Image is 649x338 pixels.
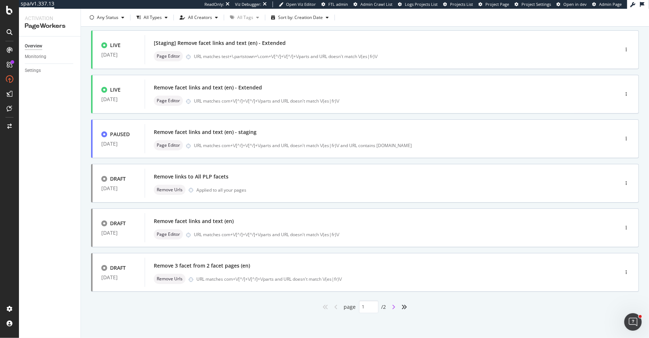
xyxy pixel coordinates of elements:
[110,131,130,138] div: PAUSED
[101,185,136,191] div: [DATE]
[194,142,588,149] div: URL matches com+\/[^/]+\/[^/]+\/parts and URL doesn't match \/(es|fr)\/ and URL contains [DOMAIN_...
[196,276,588,282] div: URL matches com+\/[^/]+\/[^/]+\/parts and URL doesn't match \/(es|fr)\/
[101,141,136,147] div: [DATE]
[110,42,121,49] div: LIVE
[133,12,171,23] button: All Types
[450,1,473,7] span: Projects List
[398,1,438,7] a: Logs Projects List
[268,12,332,23] button: Sort by: Creation Date
[154,140,183,150] div: neutral label
[443,1,473,7] a: Projects List
[25,67,41,74] div: Settings
[177,12,221,23] button: All Creators
[188,15,212,20] div: All Creators
[110,220,126,227] div: DRAFT
[360,1,392,7] span: Admin Crawl List
[194,231,588,238] div: URL matches com+\/[^/]+\/[^/]+\/parts and URL doesn't match \/(es|fr)\/
[154,229,183,239] div: neutral label
[278,15,323,20] div: Sort by: Creation Date
[237,15,253,20] div: All Tags
[25,22,75,30] div: PageWorkers
[521,1,551,7] span: Project Settings
[157,277,183,281] span: Remove Urls
[87,12,127,23] button: Any Status
[154,218,234,225] div: Remove facet links and text (en)
[624,313,642,331] iframe: Intercom live chat
[399,301,410,313] div: angles-right
[196,187,246,193] div: Applied to all your pages
[154,185,185,195] div: neutral label
[478,1,509,7] a: Project Page
[154,274,185,284] div: neutral label
[194,53,588,59] div: URL matches test+\.partstown+\.com+\/[^/]+\/[^/]+\/parts and URL doesn't match \/(es|fr)\/
[154,128,257,136] div: Remove facet links and text (en) - staging
[154,39,286,47] div: [Staging] Remove facet links and text (en) - Extended
[25,42,75,50] a: Overview
[154,96,183,106] div: neutral label
[344,300,386,313] div: page / 2
[101,274,136,280] div: [DATE]
[332,301,341,313] div: angle-left
[592,1,622,7] a: Admin Page
[515,1,551,7] a: Project Settings
[110,175,126,183] div: DRAFT
[157,143,180,147] span: Page Editor
[101,52,136,58] div: [DATE]
[279,1,316,7] a: Open Viz Editor
[235,1,261,7] div: Viz Debugger:
[286,1,316,7] span: Open Viz Editor
[320,301,332,313] div: angles-left
[321,1,348,7] a: FTL admin
[154,84,262,91] div: Remove facet links and text (en) - Extended
[25,67,75,74] a: Settings
[25,42,42,50] div: Overview
[328,1,348,7] span: FTL admin
[157,188,183,192] span: Remove Urls
[204,1,224,7] div: ReadOnly:
[25,53,75,61] a: Monitoring
[563,1,587,7] span: Open in dev
[101,230,136,236] div: [DATE]
[157,54,180,58] span: Page Editor
[154,262,250,269] div: Remove 3 facet from 2 facet pages (en)
[154,173,228,180] div: Remove links to All PLP facets
[110,264,126,272] div: DRAFT
[194,98,588,104] div: URL matches com+\/[^/]+\/[^/]+\/parts and URL doesn't match \/(es|fr)\/
[154,51,183,61] div: neutral label
[599,1,622,7] span: Admin Page
[353,1,392,7] a: Admin Crawl List
[101,96,136,102] div: [DATE]
[25,53,46,61] div: Monitoring
[227,12,262,23] button: All Tags
[25,15,75,22] div: Activation
[144,15,162,20] div: All Types
[389,301,399,313] div: angle-right
[157,99,180,103] span: Page Editor
[485,1,509,7] span: Project Page
[405,1,438,7] span: Logs Projects List
[110,86,121,93] div: LIVE
[556,1,587,7] a: Open in dev
[157,232,180,237] span: Page Editor
[97,15,118,20] div: Any Status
